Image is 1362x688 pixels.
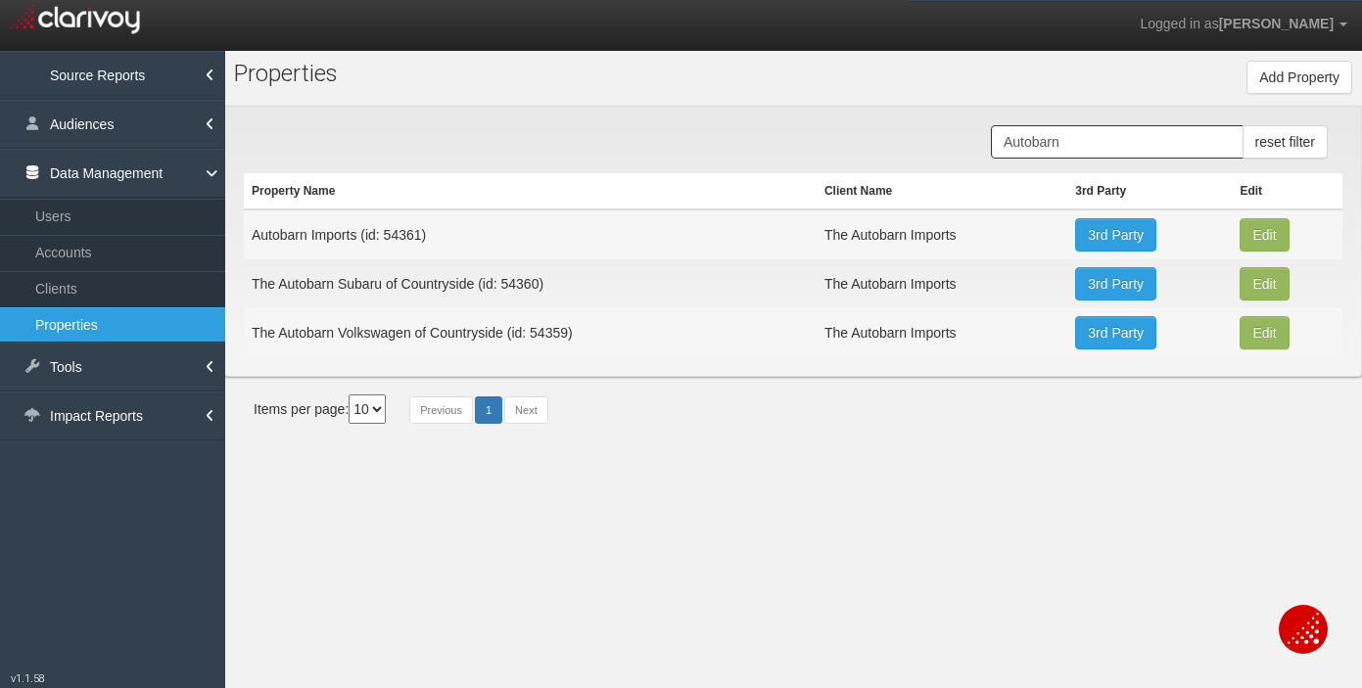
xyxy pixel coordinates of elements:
[1240,316,1289,349] button: Edit
[1240,218,1289,252] button: Edit
[256,60,268,87] span: o
[244,173,817,209] th: Property Name
[504,396,548,424] a: Next
[1067,173,1232,209] th: 3rd Party
[817,209,1067,259] td: The Autobarn Imports
[1219,16,1334,31] span: [PERSON_NAME]
[244,259,817,308] td: The Autobarn Subaru of Countryside (id: 54360)
[1243,125,1328,159] button: reset filter
[244,308,817,357] td: The Autobarn Volkswagen of Countryside (id: 54359)
[1075,316,1156,349] a: 3rd Party
[1075,218,1156,252] a: 3rd Party
[475,396,502,424] a: 1
[244,209,817,259] td: Autobarn Imports (id: 54361)
[409,396,473,424] a: Previous
[1140,16,1218,31] span: Logged in as
[1075,267,1156,300] a: 3rd Party
[1232,173,1342,209] th: Edit
[991,125,1244,159] input: Search Properties
[817,173,1067,209] th: Client Name
[254,394,386,424] div: Items per page:
[1125,1,1362,48] a: Logged in as[PERSON_NAME]
[1240,267,1289,300] button: Edit
[817,308,1067,357] td: The Autobarn Imports
[1246,61,1352,94] button: Add Property
[817,259,1067,308] td: The Autobarn Imports
[234,61,570,86] h1: Pr perties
